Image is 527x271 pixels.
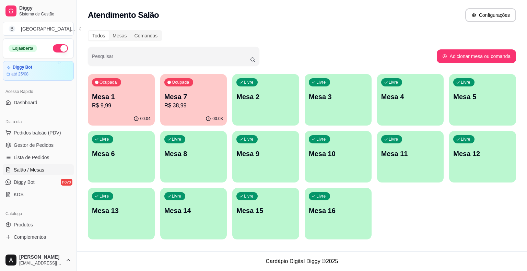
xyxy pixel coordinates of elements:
[88,74,155,126] button: OcupadaMesa 1R$ 9,9900:04
[381,149,440,158] p: Mesa 11
[164,92,223,102] p: Mesa 7
[14,129,61,136] span: Pedidos balcão (PDV)
[305,188,372,239] button: LivreMesa 16
[3,232,74,243] a: Complementos
[164,149,223,158] p: Mesa 8
[9,45,37,52] div: Loja aberta
[3,127,74,138] button: Pedidos balcão (PDV)
[109,31,130,40] div: Mesas
[160,131,227,182] button: LivreMesa 8
[99,80,117,85] p: Ocupada
[92,149,151,158] p: Mesa 6
[77,251,527,271] footer: Cardápio Digital Diggy © 2025
[3,177,74,188] a: Diggy Botnovo
[309,206,367,215] p: Mesa 16
[131,31,162,40] div: Comandas
[3,22,74,36] button: Select a team
[160,188,227,239] button: LivreMesa 14
[465,8,516,22] button: Configurações
[316,193,326,199] p: Livre
[14,99,37,106] span: Dashboard
[13,65,32,70] article: Diggy Bot
[160,74,227,126] button: OcupadaMesa 7R$ 38,9900:03
[3,208,74,219] div: Catálogo
[305,131,372,182] button: LivreMesa 10
[140,116,151,121] p: 00:04
[377,74,444,126] button: LivreMesa 4
[14,179,35,186] span: Diggy Bot
[461,80,470,85] p: Livre
[21,25,75,32] div: [GEOGRAPHIC_DATA] ...
[381,92,440,102] p: Mesa 4
[232,131,299,182] button: LivreMesa 9
[164,206,223,215] p: Mesa 14
[172,193,181,199] p: Livre
[89,31,109,40] div: Todos
[3,164,74,175] a: Salão / Mesas
[92,102,151,110] p: R$ 9,99
[14,142,54,149] span: Gestor de Pedidos
[309,149,367,158] p: Mesa 10
[9,25,15,32] span: B
[3,86,74,97] div: Acesso Rápido
[172,80,189,85] p: Ocupada
[437,49,516,63] button: Adicionar mesa ou comanda
[453,149,512,158] p: Mesa 12
[92,92,151,102] p: Mesa 1
[3,252,74,268] button: [PERSON_NAME][EMAIL_ADDRESS][DOMAIN_NAME]
[449,131,516,182] button: LivreMesa 12
[461,137,470,142] p: Livre
[19,254,63,260] span: [PERSON_NAME]
[236,206,295,215] p: Mesa 15
[19,5,71,11] span: Diggy
[236,149,295,158] p: Mesa 9
[453,92,512,102] p: Mesa 5
[99,193,109,199] p: Livre
[3,116,74,127] div: Dia a dia
[19,260,63,266] span: [EMAIL_ADDRESS][DOMAIN_NAME]
[88,188,155,239] button: LivreMesa 13
[244,193,254,199] p: Livre
[19,11,71,17] span: Sistema de Gestão
[449,74,516,126] button: LivreMesa 5
[14,221,33,228] span: Produtos
[172,137,181,142] p: Livre
[3,97,74,108] a: Dashboard
[389,80,398,85] p: Livre
[232,188,299,239] button: LivreMesa 15
[3,3,74,19] a: DiggySistema de Gestão
[305,74,372,126] button: LivreMesa 3
[3,219,74,230] a: Produtos
[389,137,398,142] p: Livre
[92,56,250,62] input: Pesquisar
[88,131,155,182] button: LivreMesa 6
[99,137,109,142] p: Livre
[316,137,326,142] p: Livre
[164,102,223,110] p: R$ 38,99
[309,92,367,102] p: Mesa 3
[14,166,44,173] span: Salão / Mesas
[244,80,254,85] p: Livre
[14,234,46,240] span: Complementos
[14,154,49,161] span: Lista de Pedidos
[244,137,254,142] p: Livre
[3,140,74,151] a: Gestor de Pedidos
[232,74,299,126] button: LivreMesa 2
[92,206,151,215] p: Mesa 13
[53,44,68,52] button: Alterar Status
[377,131,444,182] button: LivreMesa 11
[3,189,74,200] a: KDS
[316,80,326,85] p: Livre
[3,152,74,163] a: Lista de Pedidos
[14,191,24,198] span: KDS
[212,116,223,121] p: 00:03
[3,61,74,81] a: Diggy Botaté 25/08
[236,92,295,102] p: Mesa 2
[88,10,159,21] h2: Atendimento Salão
[11,71,28,77] article: até 25/08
